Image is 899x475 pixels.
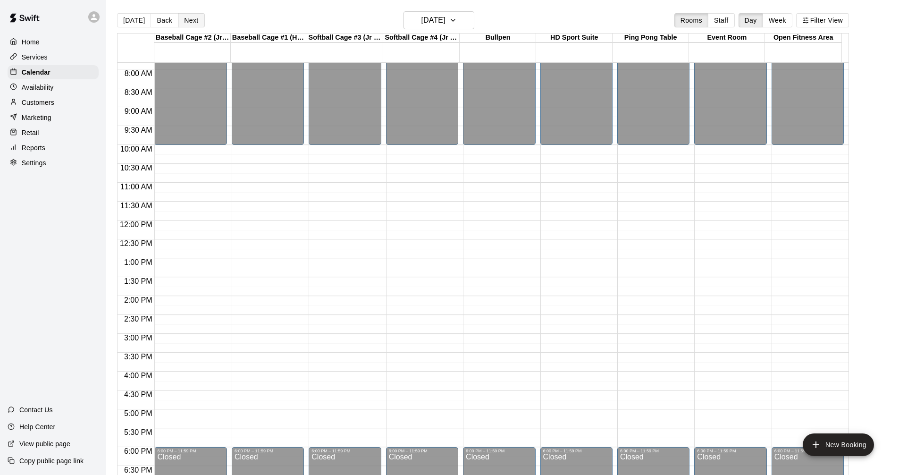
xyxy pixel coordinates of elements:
[22,52,48,62] p: Services
[803,433,874,456] button: add
[122,466,155,474] span: 6:30 PM
[708,13,735,27] button: Staff
[122,409,155,417] span: 5:00 PM
[122,88,155,96] span: 8:30 AM
[460,34,536,42] div: Bullpen
[122,126,155,134] span: 9:30 AM
[178,13,204,27] button: Next
[122,353,155,361] span: 3:30 PM
[157,449,224,453] div: 6:00 PM – 11:59 PM
[22,113,51,122] p: Marketing
[620,449,687,453] div: 6:00 PM – 11:59 PM
[421,14,445,27] h6: [DATE]
[311,449,378,453] div: 6:00 PM – 11:59 PM
[151,13,178,27] button: Back
[22,143,45,153] p: Reports
[8,110,99,125] a: Marketing
[8,50,99,64] a: Services
[543,449,610,453] div: 6:00 PM – 11:59 PM
[613,34,689,42] div: Ping Pong Table
[122,447,155,455] span: 6:00 PM
[8,65,99,79] a: Calendar
[22,37,40,47] p: Home
[231,34,307,42] div: Baseball Cage #1 (Hack Attack)
[122,334,155,342] span: 3:00 PM
[8,95,99,110] a: Customers
[154,34,231,42] div: Baseball Cage #2 (Jr Hack Attack)
[8,80,99,94] a: Availability
[689,34,765,42] div: Event Room
[19,405,53,415] p: Contact Us
[403,11,474,29] button: [DATE]
[8,141,99,155] a: Reports
[122,296,155,304] span: 2:00 PM
[389,449,455,453] div: 6:00 PM – 11:59 PM
[8,35,99,49] a: Home
[22,158,46,168] p: Settings
[118,164,155,172] span: 10:30 AM
[117,13,151,27] button: [DATE]
[122,277,155,285] span: 1:30 PM
[19,439,70,449] p: View public page
[122,258,155,266] span: 1:00 PM
[536,34,613,42] div: HD Sport Suite
[8,156,99,170] a: Settings
[8,126,99,140] a: Retail
[796,13,849,27] button: Filter View
[739,13,763,27] button: Day
[22,98,54,107] p: Customers
[383,34,460,42] div: Softball Cage #4 (Jr Hack Attack)
[22,128,39,137] p: Retail
[118,183,155,191] span: 11:00 AM
[774,449,841,453] div: 6:00 PM – 11:59 PM
[122,428,155,436] span: 5:30 PM
[122,69,155,77] span: 8:00 AM
[19,456,84,466] p: Copy public page link
[118,239,154,247] span: 12:30 PM
[122,107,155,115] span: 9:00 AM
[118,145,155,153] span: 10:00 AM
[674,13,708,27] button: Rooms
[22,83,54,92] p: Availability
[122,315,155,323] span: 2:30 PM
[235,449,301,453] div: 6:00 PM – 11:59 PM
[122,372,155,380] span: 4:00 PM
[19,422,55,432] p: Help Center
[22,68,50,77] p: Calendar
[307,34,384,42] div: Softball Cage #3 (Jr Hack Attack)
[765,34,841,42] div: Open Fitness Area
[118,221,154,229] span: 12:00 PM
[763,13,792,27] button: Week
[697,449,764,453] div: 6:00 PM – 11:59 PM
[122,390,155,399] span: 4:30 PM
[466,449,532,453] div: 6:00 PM – 11:59 PM
[118,202,155,210] span: 11:30 AM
